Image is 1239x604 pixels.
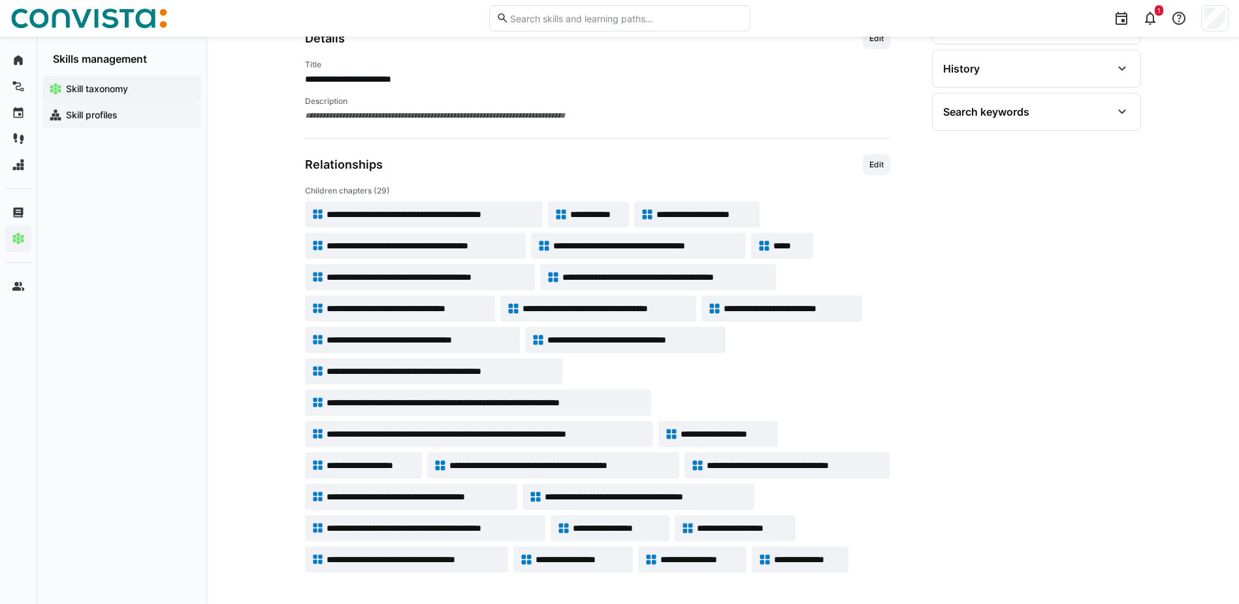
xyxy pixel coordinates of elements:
[1157,7,1161,14] span: 1
[868,159,885,170] span: Edit
[943,105,1029,118] div: Search keywords
[868,33,885,44] span: Edit
[305,96,890,107] h4: Description
[305,158,383,172] h3: Relationships
[305,31,345,46] h3: Details
[943,62,980,75] div: History
[509,12,743,24] input: Search skills and learning paths…
[305,59,890,70] h4: Title
[863,28,890,49] button: Edit
[863,154,890,175] button: Edit
[305,186,890,196] h4: Children chapters (29)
